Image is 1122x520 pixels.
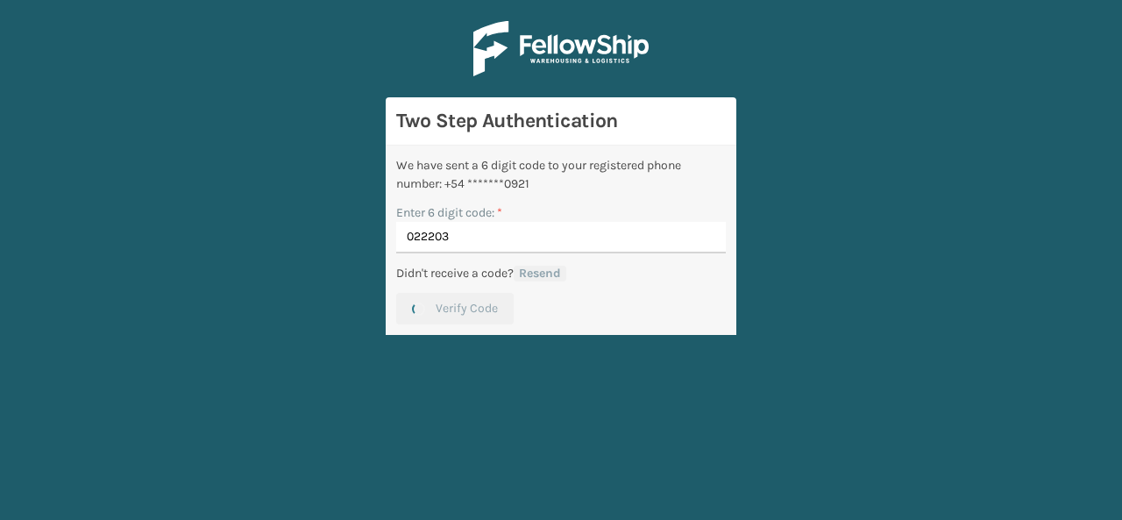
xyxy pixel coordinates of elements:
h3: Two Step Authentication [396,108,726,134]
div: We have sent a 6 digit code to your registered phone number: +54 *******0921 [396,156,726,193]
img: Logo [473,21,649,76]
p: Didn't receive a code? [396,264,514,282]
label: Enter 6 digit code: [396,203,502,222]
button: Resend [514,266,566,281]
button: Verify Code [396,293,514,324]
